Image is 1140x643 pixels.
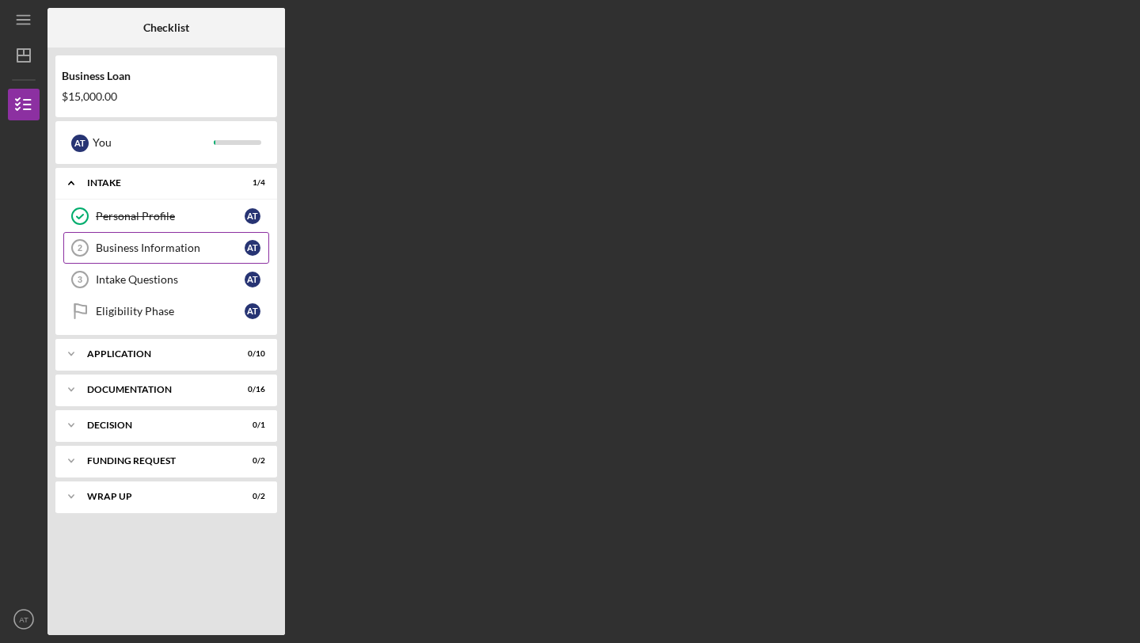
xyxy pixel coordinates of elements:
[87,456,226,466] div: Funding Request
[8,603,40,635] button: AT
[87,420,226,430] div: Decision
[237,420,265,430] div: 0 / 1
[19,615,28,624] text: AT
[96,273,245,286] div: Intake Questions
[96,305,245,318] div: Eligibility Phase
[245,240,260,256] div: A T
[245,208,260,224] div: A T
[237,385,265,394] div: 0 / 16
[62,70,271,82] div: Business Loan
[63,295,269,327] a: Eligibility PhaseAT
[237,349,265,359] div: 0 / 10
[245,303,260,319] div: A T
[143,21,189,34] b: Checklist
[63,200,269,232] a: Personal ProfileAT
[87,385,226,394] div: Documentation
[87,492,226,501] div: Wrap up
[96,242,245,254] div: Business Information
[87,178,226,188] div: Intake
[62,90,271,103] div: $15,000.00
[71,135,89,152] div: A T
[78,275,82,284] tspan: 3
[245,272,260,287] div: A T
[237,492,265,501] div: 0 / 2
[63,264,269,295] a: 3Intake QuestionsAT
[96,210,245,223] div: Personal Profile
[93,129,214,156] div: You
[78,243,82,253] tspan: 2
[63,232,269,264] a: 2Business InformationAT
[237,456,265,466] div: 0 / 2
[87,349,226,359] div: Application
[237,178,265,188] div: 1 / 4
